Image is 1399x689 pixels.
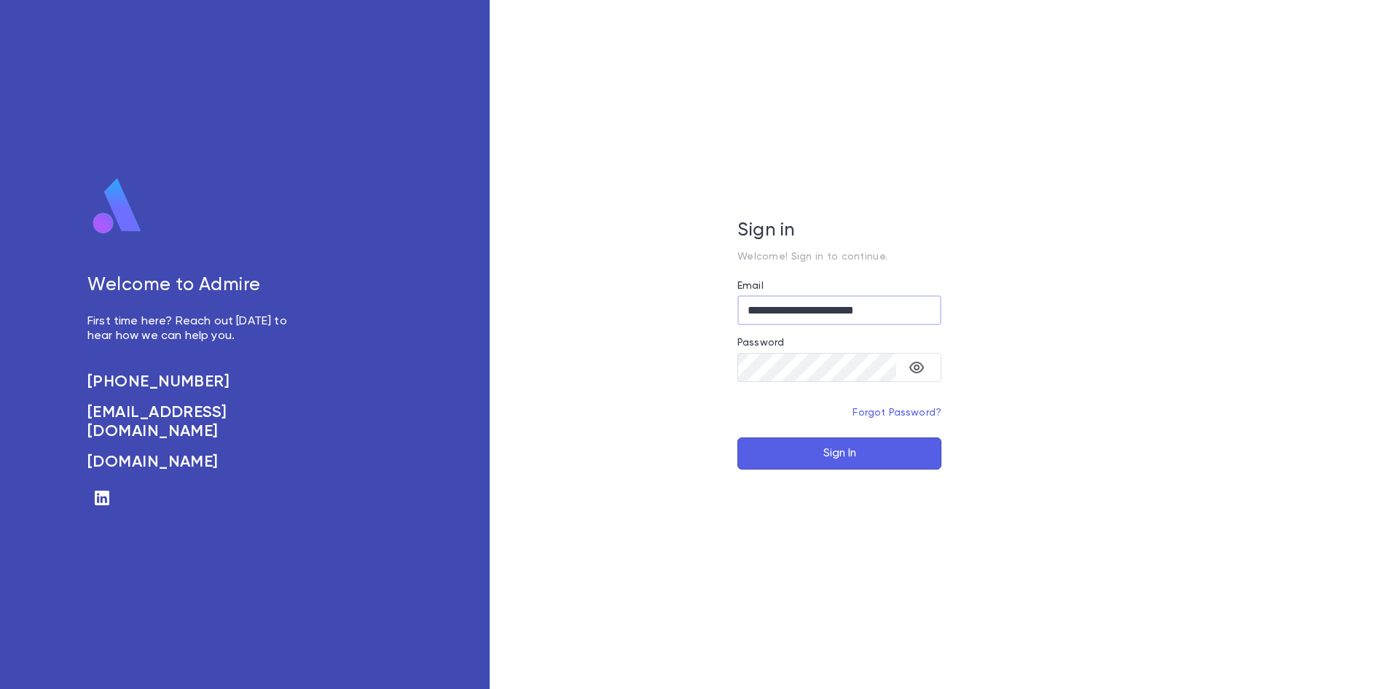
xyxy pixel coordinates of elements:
[87,453,303,472] a: [DOMAIN_NAME]
[737,337,784,349] label: Password
[737,437,941,470] button: Sign In
[902,353,931,382] button: toggle password visibility
[853,408,941,418] a: Forgot Password?
[87,314,303,343] p: First time here? Reach out [DATE] to hear how we can help you.
[87,373,303,392] a: [PHONE_NUMBER]
[737,280,764,292] label: Email
[737,220,941,242] h5: Sign in
[87,275,303,297] h5: Welcome to Admire
[87,403,303,441] a: [EMAIL_ADDRESS][DOMAIN_NAME]
[87,177,147,235] img: logo
[737,251,941,262] p: Welcome! Sign in to continue.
